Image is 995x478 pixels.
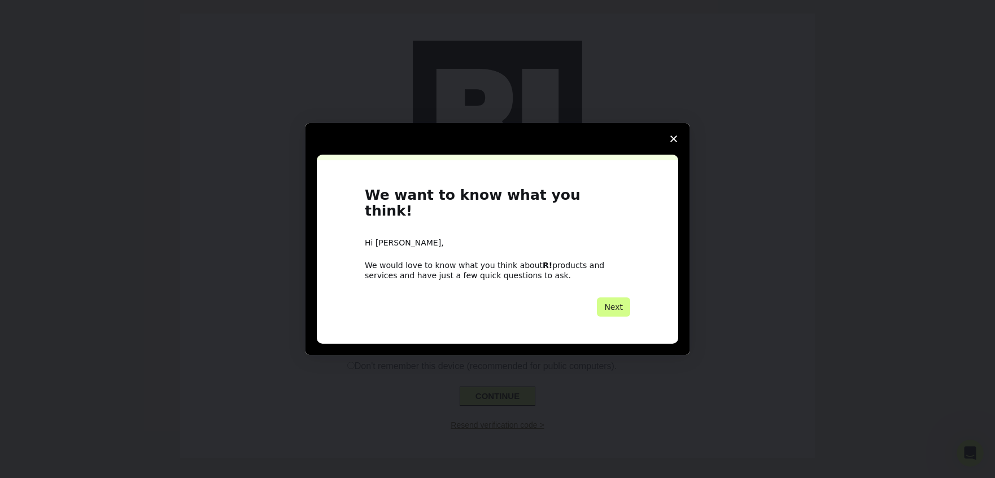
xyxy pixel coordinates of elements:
span: Close survey [658,123,689,155]
div: Hi [PERSON_NAME], [365,238,630,249]
h1: We want to know what you think! [365,187,630,226]
b: R! [543,261,552,270]
button: Next [597,297,630,317]
div: We would love to know what you think about products and services and have just a few quick questi... [365,260,630,280]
